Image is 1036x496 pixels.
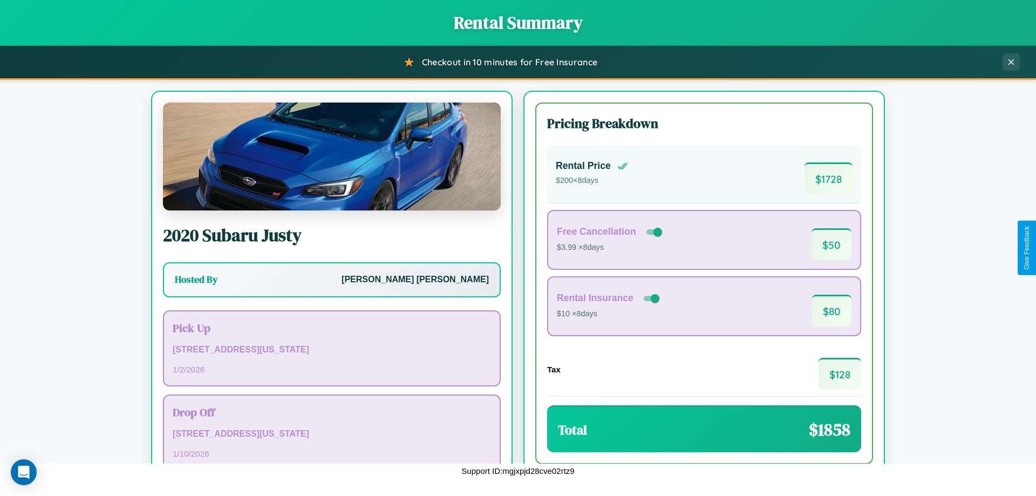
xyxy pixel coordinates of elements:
[173,446,491,461] p: 1 / 10 / 2026
[342,272,489,288] p: [PERSON_NAME] [PERSON_NAME]
[173,320,491,336] h3: Pick Up
[163,103,501,210] img: Subaru Justy
[11,11,1025,35] h1: Rental Summary
[805,162,853,194] span: $ 1728
[557,307,662,321] p: $10 × 8 days
[819,358,861,390] span: $ 128
[812,228,851,260] span: $ 50
[422,57,597,67] span: Checkout in 10 minutes for Free Insurance
[11,459,37,485] div: Open Intercom Messenger
[163,223,501,247] h2: 2020 Subaru Justy
[556,174,628,188] p: $ 200 × 8 days
[547,365,561,374] h4: Tax
[173,342,491,358] p: [STREET_ADDRESS][US_STATE]
[557,226,636,237] h4: Free Cancellation
[557,241,664,255] p: $3.99 × 8 days
[809,418,850,441] span: $ 1858
[558,421,587,439] h3: Total
[557,293,633,304] h4: Rental Insurance
[547,114,861,132] h3: Pricing Breakdown
[173,362,491,377] p: 1 / 2 / 2026
[173,426,491,442] p: [STREET_ADDRESS][US_STATE]
[556,160,611,172] h4: Rental Price
[461,464,574,478] p: Support ID: mgjxpjd28cve02rtz9
[175,273,217,286] h3: Hosted By
[1023,226,1031,270] div: Give Feedback
[173,404,491,420] h3: Drop Off
[812,295,851,327] span: $ 80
